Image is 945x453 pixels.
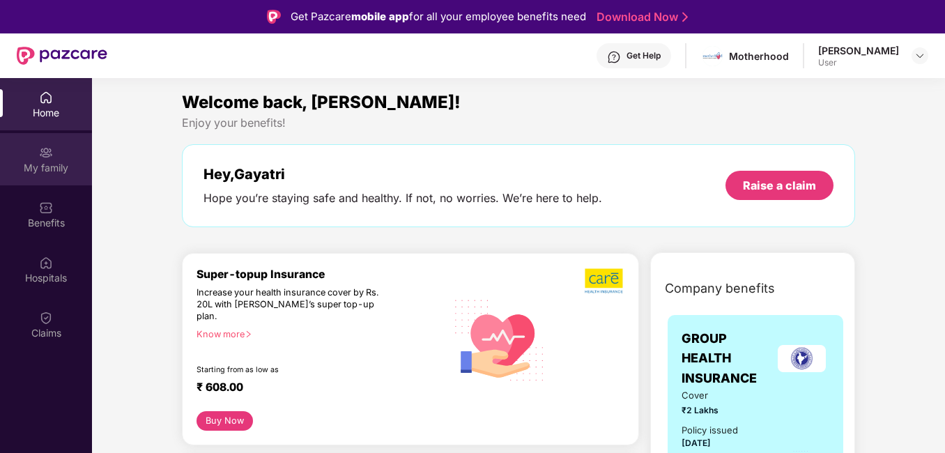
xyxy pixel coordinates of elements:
[197,268,446,281] div: Super-topup Insurance
[446,285,553,394] img: svg+xml;base64,PHN2ZyB4bWxucz0iaHR0cDovL3d3dy53My5vcmcvMjAwMC9zdmciIHhtbG5zOnhsaW5rPSJodHRwOi8vd3...
[818,44,899,57] div: [PERSON_NAME]
[778,345,826,372] img: insurerLogo
[682,404,746,417] span: ₹2 Lakhs
[585,268,624,294] img: b5dec4f62d2307b9de63beb79f102df3.png
[702,46,723,66] img: motherhood%20_%20logo.png
[818,57,899,68] div: User
[197,381,432,397] div: ₹ 608.00
[682,329,774,388] span: GROUP HEALTH INSURANCE
[607,50,621,64] img: svg+xml;base64,PHN2ZyBpZD0iSGVscC0zMngzMiIgeG1sbnM9Imh0dHA6Ly93d3cudzMub3JnLzIwMDAvc3ZnIiB3aWR0aD...
[182,116,855,130] div: Enjoy your benefits!
[245,330,252,338] span: right
[665,279,775,298] span: Company benefits
[682,388,746,403] span: Cover
[291,8,586,25] div: Get Pazcare for all your employee benefits need
[39,201,53,215] img: svg+xml;base64,PHN2ZyBpZD0iQmVuZWZpdHMiIHhtbG5zPSJodHRwOi8vd3d3LnczLm9yZy8yMDAwL3N2ZyIgd2lkdGg9Ij...
[729,49,789,63] div: Motherhood
[39,256,53,270] img: svg+xml;base64,PHN2ZyBpZD0iSG9zcGl0YWxzIiB4bWxucz0iaHR0cDovL3d3dy53My5vcmcvMjAwMC9zdmciIHdpZHRoPS...
[743,178,816,193] div: Raise a claim
[39,311,53,325] img: svg+xml;base64,PHN2ZyBpZD0iQ2xhaW0iIHhtbG5zPSJodHRwOi8vd3d3LnczLm9yZy8yMDAwL3N2ZyIgd2lkdGg9IjIwIi...
[197,329,438,339] div: Know more
[682,438,711,448] span: [DATE]
[17,47,107,65] img: New Pazcare Logo
[203,191,602,206] div: Hope you’re staying safe and healthy. If not, no worries. We’re here to help.
[682,10,688,24] img: Stroke
[203,166,602,183] div: Hey, Gayatri
[597,10,684,24] a: Download Now
[267,10,281,24] img: Logo
[39,146,53,160] img: svg+xml;base64,PHN2ZyB3aWR0aD0iMjAiIGhlaWdodD0iMjAiIHZpZXdCb3g9IjAgMCAyMCAyMCIgZmlsbD0ibm9uZSIgeG...
[682,423,738,438] div: Policy issued
[351,10,409,23] strong: mobile app
[197,365,387,375] div: Starting from as low as
[39,91,53,105] img: svg+xml;base64,PHN2ZyBpZD0iSG9tZSIgeG1sbnM9Imh0dHA6Ly93d3cudzMub3JnLzIwMDAvc3ZnIiB3aWR0aD0iMjAiIG...
[182,92,461,112] span: Welcome back, [PERSON_NAME]!
[914,50,925,61] img: svg+xml;base64,PHN2ZyBpZD0iRHJvcGRvd24tMzJ4MzIiIHhtbG5zPSJodHRwOi8vd3d3LnczLm9yZy8yMDAwL3N2ZyIgd2...
[197,411,252,431] button: Buy Now
[197,287,386,323] div: Increase your health insurance cover by Rs. 20L with [PERSON_NAME]’s super top-up plan.
[627,50,661,61] div: Get Help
